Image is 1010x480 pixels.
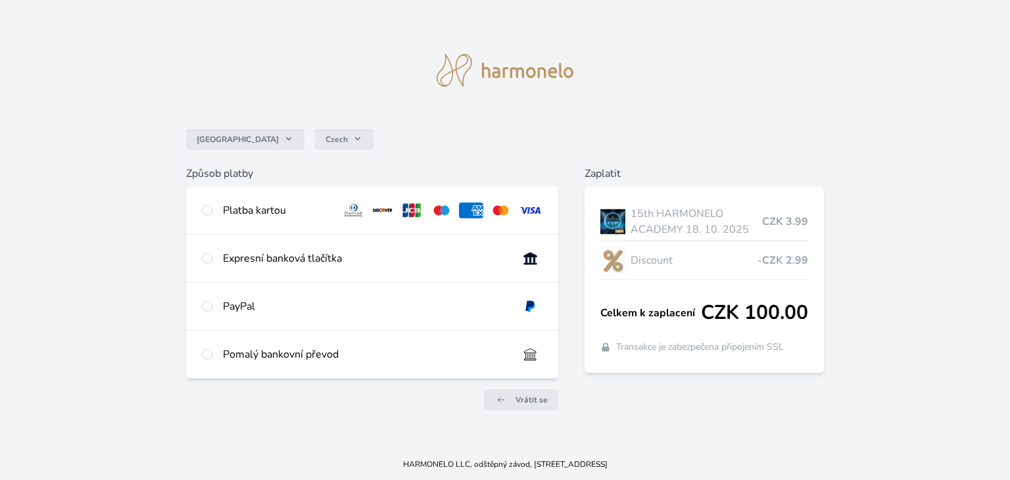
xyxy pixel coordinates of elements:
[518,251,542,266] img: onlineBanking_CZ.svg
[223,203,331,218] div: Platba kartou
[518,203,542,218] img: visa.svg
[489,203,513,218] img: mc.svg
[197,134,279,145] span: [GEOGRAPHIC_DATA]
[484,389,558,410] a: Vrátit se
[762,214,808,229] span: CZK 3.99
[631,252,757,268] span: Discount
[223,251,508,266] div: Expresní banková tlačítka
[516,395,548,405] span: Vrátit se
[459,203,483,218] img: amex.svg
[757,252,808,268] span: -CZK 2.99
[616,341,784,354] span: Transakce je zabezpečena připojením SSL
[223,299,508,314] div: PayPal
[341,203,366,218] img: diners.svg
[325,134,348,145] span: Czech
[371,203,395,218] img: discover.svg
[600,244,625,277] img: discount-lo.png
[701,301,808,325] span: CZK 100.00
[585,166,824,181] h6: Zaplatit
[223,347,508,362] div: Pomalý bankovní převod
[400,203,424,218] img: jcb.svg
[186,129,304,150] button: [GEOGRAPHIC_DATA]
[600,305,701,321] span: Celkem k zaplacení
[437,54,573,87] img: logo.svg
[518,299,542,314] img: paypal.svg
[429,203,454,218] img: maestro.svg
[631,206,762,237] span: 15th HARMONELO ACADEMY 18. 10. 2025
[186,166,558,181] h6: Způsob platby
[600,205,625,238] img: AKADEMIE_2025_virtual_1080x1080_ticket-lo.jpg
[315,129,373,150] button: Czech
[518,347,542,362] img: bankTransfer_IBAN.svg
